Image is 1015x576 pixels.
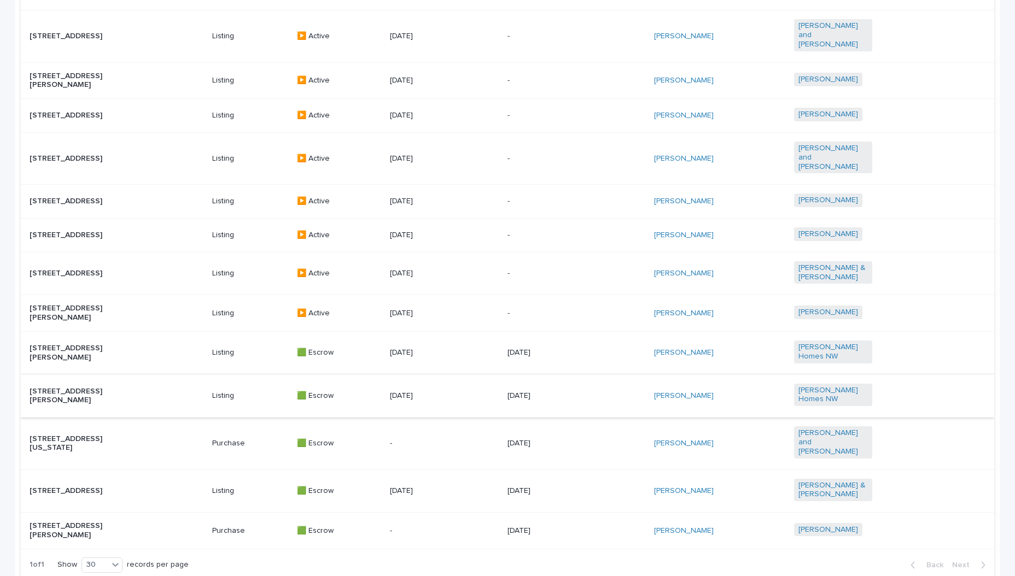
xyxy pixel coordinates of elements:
[212,269,288,278] p: Listing
[212,439,288,448] p: Purchase
[390,111,468,120] p: [DATE]
[82,559,108,571] div: 30
[390,486,468,496] p: [DATE]
[654,231,714,240] a: [PERSON_NAME]
[798,308,858,317] a: [PERSON_NAME]
[212,76,288,85] p: Listing
[297,111,375,120] p: ▶️ Active
[21,219,994,252] tr: [STREET_ADDRESS]Listing▶️ Active[DATE]-[PERSON_NAME] [PERSON_NAME]
[507,32,586,41] p: -
[21,185,994,219] tr: [STREET_ADDRESS]Listing▶️ Active[DATE]-[PERSON_NAME] [PERSON_NAME]
[212,486,288,496] p: Listing
[297,269,375,278] p: ▶️ Active
[654,391,714,401] a: [PERSON_NAME]
[798,263,868,282] a: [PERSON_NAME] & [PERSON_NAME]
[798,343,868,361] a: [PERSON_NAME] Homes NW
[952,561,976,569] span: Next
[21,99,994,133] tr: [STREET_ADDRESS]Listing▶️ Active[DATE]-[PERSON_NAME] [PERSON_NAME]
[297,197,375,206] p: ▶️ Active
[30,154,108,163] p: [STREET_ADDRESS]
[507,439,586,448] p: [DATE]
[30,32,108,41] p: [STREET_ADDRESS]
[297,526,375,536] p: 🟩 Escrow
[212,231,288,240] p: Listing
[948,560,994,570] button: Next
[297,32,375,41] p: ▶️ Active
[507,76,586,85] p: -
[21,374,994,418] tr: [STREET_ADDRESS][PERSON_NAME]Listing🟩 Escrow[DATE][DATE][PERSON_NAME] [PERSON_NAME] Homes NW
[798,481,868,499] a: [PERSON_NAME] & [PERSON_NAME]
[654,197,714,206] a: [PERSON_NAME]
[30,434,108,453] p: [STREET_ADDRESS][US_STATE]
[507,197,586,206] p: -
[507,269,586,278] p: -
[390,231,468,240] p: [DATE]
[212,348,288,357] p: Listing
[21,332,994,375] tr: [STREET_ADDRESS][PERSON_NAME]Listing🟩 Escrow[DATE][DATE][PERSON_NAME] [PERSON_NAME] Homes NW
[30,111,108,120] p: [STREET_ADDRESS]
[798,230,858,239] a: [PERSON_NAME]
[798,428,868,456] a: [PERSON_NAME] and [PERSON_NAME]
[30,231,108,240] p: [STREET_ADDRESS]
[297,309,375,318] p: ▶️ Active
[654,154,714,163] a: [PERSON_NAME]
[798,21,868,49] a: [PERSON_NAME] and [PERSON_NAME]
[21,10,994,62] tr: [STREET_ADDRESS]Listing▶️ Active[DATE]-[PERSON_NAME] [PERSON_NAME] and [PERSON_NAME]
[798,525,858,534] a: [PERSON_NAME]
[507,309,586,318] p: -
[507,486,586,496] p: [DATE]
[390,348,468,357] p: [DATE]
[212,309,288,318] p: Listing
[390,197,468,206] p: [DATE]
[390,526,468,536] p: -
[654,32,714,41] a: [PERSON_NAME]
[212,526,288,536] p: Purchase
[902,560,948,570] button: Back
[507,391,586,401] p: [DATE]
[30,269,108,278] p: [STREET_ADDRESS]
[30,197,108,206] p: [STREET_ADDRESS]
[212,154,288,163] p: Listing
[507,154,586,163] p: -
[21,513,994,549] tr: [STREET_ADDRESS][PERSON_NAME]Purchase🟩 Escrow-[DATE][PERSON_NAME] [PERSON_NAME]
[654,348,714,357] a: [PERSON_NAME]
[507,526,586,536] p: [DATE]
[297,231,375,240] p: ▶️ Active
[30,486,108,496] p: [STREET_ADDRESS]
[212,391,288,401] p: Listing
[297,439,375,448] p: 🟩 Escrow
[654,269,714,278] a: [PERSON_NAME]
[654,76,714,85] a: [PERSON_NAME]
[654,526,714,536] a: [PERSON_NAME]
[798,144,868,171] a: [PERSON_NAME] and [PERSON_NAME]
[21,418,994,469] tr: [STREET_ADDRESS][US_STATE]Purchase🟩 Escrow-[DATE][PERSON_NAME] [PERSON_NAME] and [PERSON_NAME]
[798,75,858,84] a: [PERSON_NAME]
[212,111,288,120] p: Listing
[390,439,468,448] p: -
[798,196,858,205] a: [PERSON_NAME]
[297,76,375,85] p: ▶️ Active
[30,304,108,322] p: [STREET_ADDRESS][PERSON_NAME]
[507,111,586,120] p: -
[654,439,714,448] a: [PERSON_NAME]
[390,32,468,41] p: [DATE]
[390,309,468,318] p: [DATE]
[507,348,586,357] p: [DATE]
[297,154,375,163] p: ▶️ Active
[21,469,994,513] tr: [STREET_ADDRESS]Listing🟩 Escrow[DATE][DATE][PERSON_NAME] [PERSON_NAME] & [PERSON_NAME]
[30,344,108,362] p: [STREET_ADDRESS][PERSON_NAME]
[798,110,858,119] a: [PERSON_NAME]
[30,387,108,405] p: [STREET_ADDRESS][PERSON_NAME]
[390,269,468,278] p: [DATE]
[390,76,468,85] p: [DATE]
[21,62,994,99] tr: [STREET_ADDRESS][PERSON_NAME]Listing▶️ Active[DATE]-[PERSON_NAME] [PERSON_NAME]
[654,486,714,496] a: [PERSON_NAME]
[21,295,994,332] tr: [STREET_ADDRESS][PERSON_NAME]Listing▶️ Active[DATE]-[PERSON_NAME] [PERSON_NAME]
[798,386,868,404] a: [PERSON_NAME] Homes NW
[127,560,189,569] p: records per page
[30,521,108,540] p: [STREET_ADDRESS][PERSON_NAME]
[654,309,714,318] a: [PERSON_NAME]
[297,486,375,496] p: 🟩 Escrow
[390,154,468,163] p: [DATE]
[297,348,375,357] p: 🟩 Escrow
